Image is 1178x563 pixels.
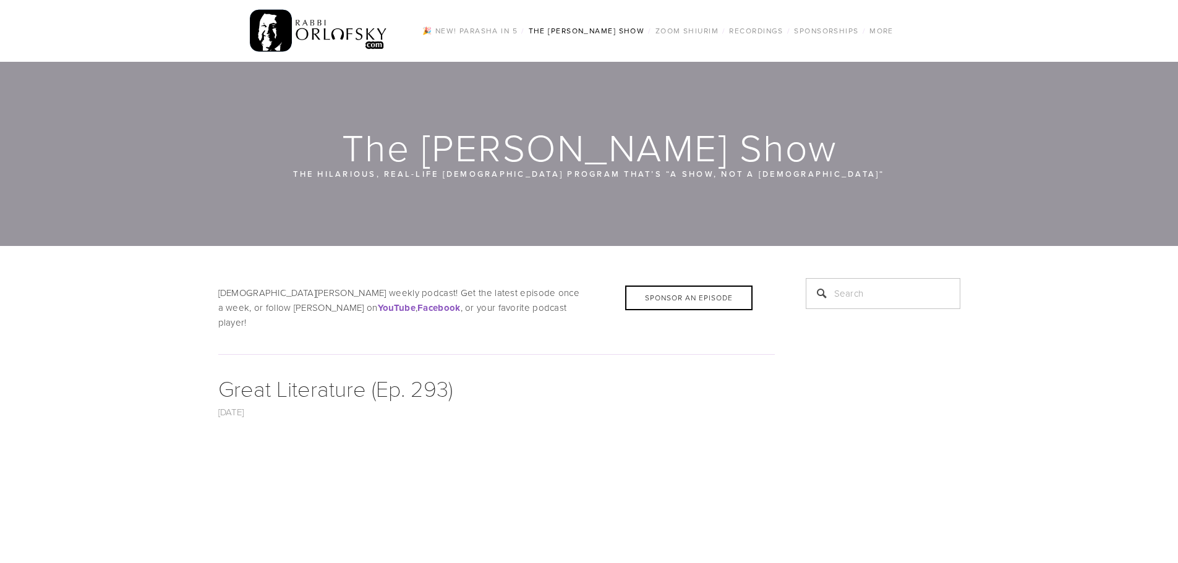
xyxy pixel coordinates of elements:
[378,301,416,315] strong: YouTube
[250,7,388,55] img: RabbiOrlofsky.com
[648,25,651,36] span: /
[419,23,521,39] a: 🎉 NEW! Parasha in 5
[652,23,722,39] a: Zoom Shiurim
[863,25,866,36] span: /
[218,127,962,167] h1: The [PERSON_NAME] Show
[218,373,453,403] a: Great Literature (Ep. 293)
[725,23,787,39] a: Recordings
[521,25,524,36] span: /
[525,23,649,39] a: The [PERSON_NAME] Show
[790,23,862,39] a: Sponsorships
[218,286,775,330] p: [DEMOGRAPHIC_DATA][PERSON_NAME] weekly podcast! Get the latest episode once a week, or follow [PE...
[417,301,460,315] strong: Facebook
[378,301,416,314] a: YouTube
[722,25,725,36] span: /
[866,23,897,39] a: More
[625,286,753,310] div: Sponsor an Episode
[806,278,960,309] input: Search
[787,25,790,36] span: /
[292,167,886,180] p: The hilarious, real-life [DEMOGRAPHIC_DATA] program that’s “a show, not a [DEMOGRAPHIC_DATA]“
[417,301,460,314] a: Facebook
[218,405,244,418] a: [DATE]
